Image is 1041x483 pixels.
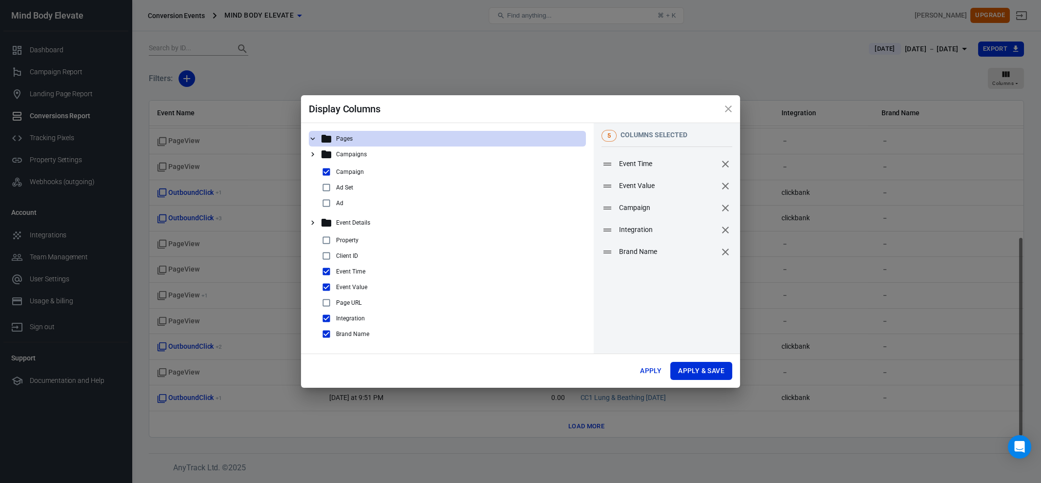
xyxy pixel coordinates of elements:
[670,362,732,380] button: Apply & Save
[336,237,359,244] p: Property
[336,135,353,142] p: Pages
[336,284,367,291] p: Event Value
[717,156,734,172] button: remove
[604,131,614,141] span: 5
[619,181,717,191] span: Event Value
[594,197,740,219] div: Campaignremove
[619,225,717,235] span: Integration
[619,159,717,169] span: Event Time
[1008,435,1031,459] div: Open Intercom Messenger
[619,203,717,213] span: Campaign
[336,200,343,207] p: Ad
[336,219,370,226] p: Event Details
[717,178,734,194] button: remove
[621,131,687,139] span: columns selected
[336,168,364,175] p: Campaign
[594,219,740,241] div: Integrationremove
[594,153,740,175] div: Event Timeremove
[336,299,361,306] p: Page URL
[717,97,740,121] button: close
[619,247,717,257] span: Brand Name
[309,103,380,115] span: Display Columns
[336,315,365,322] p: Integration
[635,362,666,380] button: Apply
[336,184,353,191] p: Ad Set
[336,151,367,158] p: Campaigns
[336,268,365,275] p: Event Time
[717,200,734,216] button: remove
[717,222,734,238] button: remove
[594,241,740,263] div: Brand Nameremove
[336,331,369,337] p: Brand Name
[336,252,358,259] p: Client ID
[717,244,734,260] button: remove
[594,175,740,197] div: Event Valueremove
